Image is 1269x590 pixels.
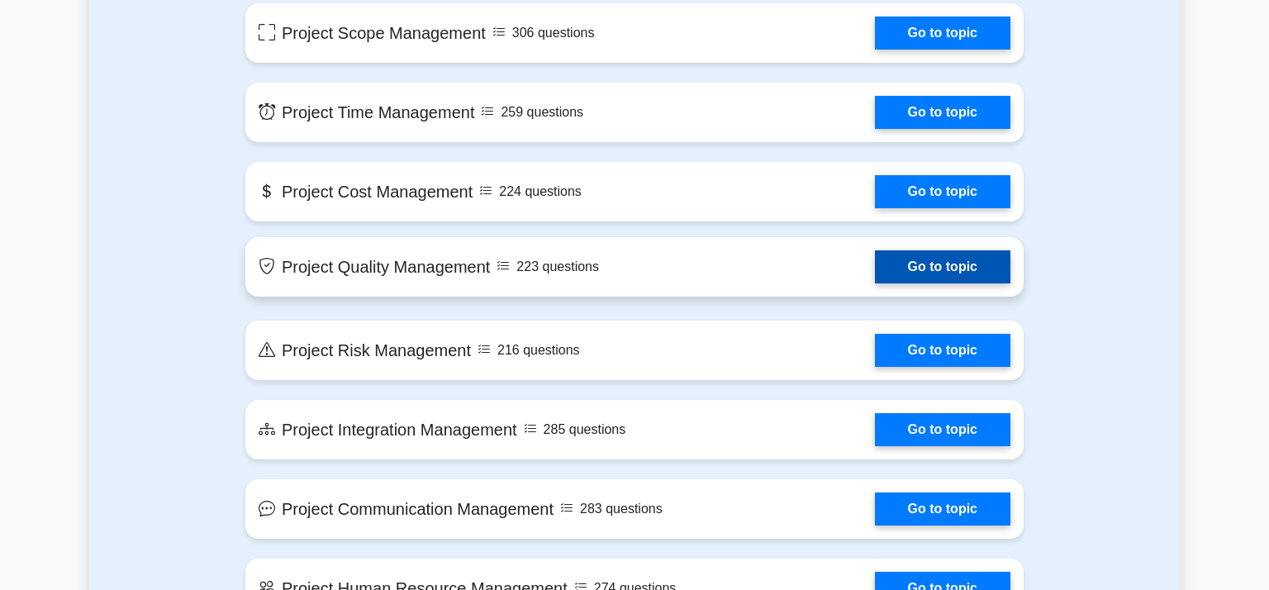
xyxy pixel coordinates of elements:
[875,334,1010,367] a: Go to topic
[875,96,1010,129] a: Go to topic
[875,250,1010,283] a: Go to topic
[875,413,1010,446] a: Go to topic
[875,492,1010,526] a: Go to topic
[875,175,1010,208] a: Go to topic
[875,17,1010,50] a: Go to topic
